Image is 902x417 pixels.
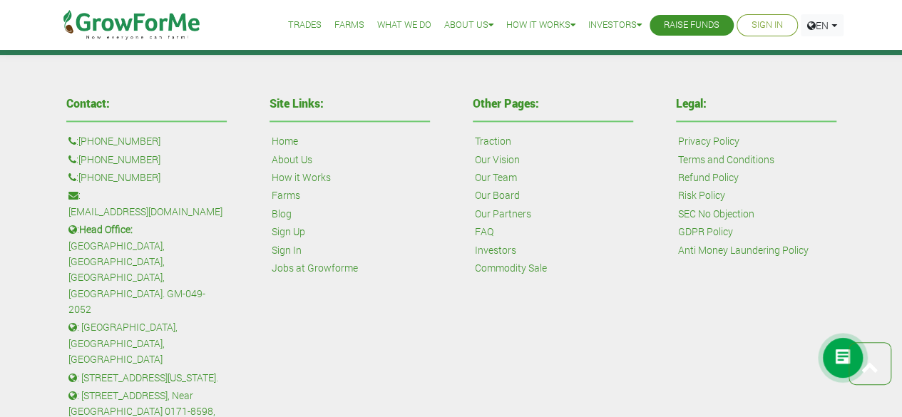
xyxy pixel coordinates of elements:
h4: Other Pages: [473,98,633,109]
a: What We Do [377,18,431,33]
a: Farms [334,18,364,33]
a: How it Works [272,170,331,185]
p: : [STREET_ADDRESS][US_STATE]. [68,370,225,386]
h4: Legal: [676,98,836,109]
b: Head Office: [79,222,133,236]
a: [PHONE_NUMBER] [78,133,160,149]
a: Commodity Sale [475,260,547,276]
a: Sign In [752,18,783,33]
p: : [68,152,225,168]
h4: Site Links: [270,98,430,109]
a: Investors [588,18,642,33]
a: Investors [475,242,516,258]
a: EN [801,14,844,36]
a: Jobs at Growforme [272,260,358,276]
a: GDPR Policy [678,224,733,240]
p: : [GEOGRAPHIC_DATA], [GEOGRAPHIC_DATA], [GEOGRAPHIC_DATA], [GEOGRAPHIC_DATA]. GM-049-2052 [68,222,225,317]
a: Home [272,133,298,149]
a: SEC No Objection [678,206,754,222]
a: Farms [272,187,300,203]
a: FAQ [475,224,493,240]
p: : [68,187,225,220]
a: Sign Up [272,224,305,240]
a: [EMAIL_ADDRESS][DOMAIN_NAME] [68,204,222,220]
a: How it Works [506,18,575,33]
a: [PHONE_NUMBER] [78,152,160,168]
a: Anti Money Laundering Policy [678,242,809,258]
a: Risk Policy [678,187,725,203]
a: Refund Policy [678,170,739,185]
a: About Us [272,152,312,168]
a: Traction [475,133,511,149]
p: : [68,133,225,149]
a: Privacy Policy [678,133,739,149]
a: Our Team [475,170,517,185]
a: Blog [272,206,292,222]
a: Terms and Conditions [678,152,774,168]
a: About Us [444,18,493,33]
a: Our Vision [475,152,520,168]
a: [PHONE_NUMBER] [78,170,160,185]
a: Our Partners [475,206,531,222]
a: Our Board [475,187,520,203]
p: : [GEOGRAPHIC_DATA], [GEOGRAPHIC_DATA], [GEOGRAPHIC_DATA] [68,319,225,367]
h4: Contact: [66,98,227,109]
a: Sign In [272,242,302,258]
a: Trades [288,18,322,33]
p: : [68,170,225,185]
a: Raise Funds [664,18,719,33]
